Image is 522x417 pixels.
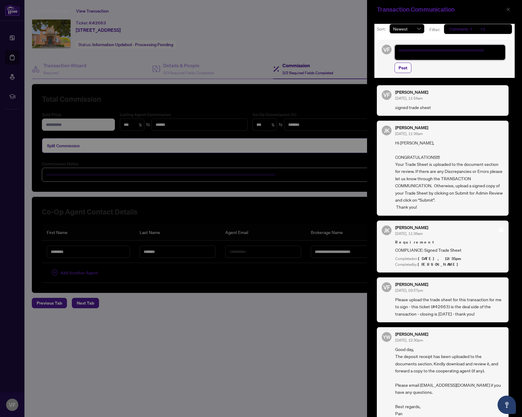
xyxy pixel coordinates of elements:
span: JK [384,126,390,135]
span: [DATE], 12:35pm [418,256,462,261]
span: close [469,27,472,31]
span: [DATE], 03:57pm [395,288,423,293]
span: VF [383,283,390,291]
span: JK [384,226,390,235]
span: [DATE], 11:36am [395,131,423,136]
span: [DATE], 11:54am [395,96,423,101]
h5: [PERSON_NAME] [395,90,428,94]
span: Please upload the trade sheet for this transaction for me to sign - this ticket (#42663) is the d... [395,296,504,317]
span: check-circle [499,228,504,232]
h5: [PERSON_NAME] [395,332,428,336]
h5: [PERSON_NAME] [395,282,428,287]
div: Completed by [395,262,504,268]
span: Hi [PERSON_NAME], CONGRATULATIONS!!!! Your Trade Sheet is uploaded to the document section for re... [395,139,504,211]
div: Completed on [395,256,504,262]
span: VF [383,45,390,54]
span: Newest [393,24,421,33]
div: +1 [480,26,485,32]
span: close [506,7,510,12]
button: Open asap [498,396,516,414]
button: Post [395,63,411,73]
span: Requirement [395,239,504,245]
p: Sort: [377,26,387,32]
span: YW [383,333,391,341]
h5: [PERSON_NAME] [395,126,428,130]
span: [DATE], 11:36am [395,231,423,236]
span: Post [399,63,407,73]
span: [DATE], 12:30pm [395,338,423,342]
p: Filter: [429,26,441,33]
span: VF [383,90,390,99]
span: COMPLIANCE: Signed Trade Sheet [395,247,504,254]
span: Comments [449,26,468,32]
span: signed trade sheet [395,104,504,111]
h5: [PERSON_NAME] [395,225,428,230]
span: [PERSON_NAME] [418,262,461,267]
span: Comments [447,25,474,33]
div: Transaction Communication [377,5,504,14]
